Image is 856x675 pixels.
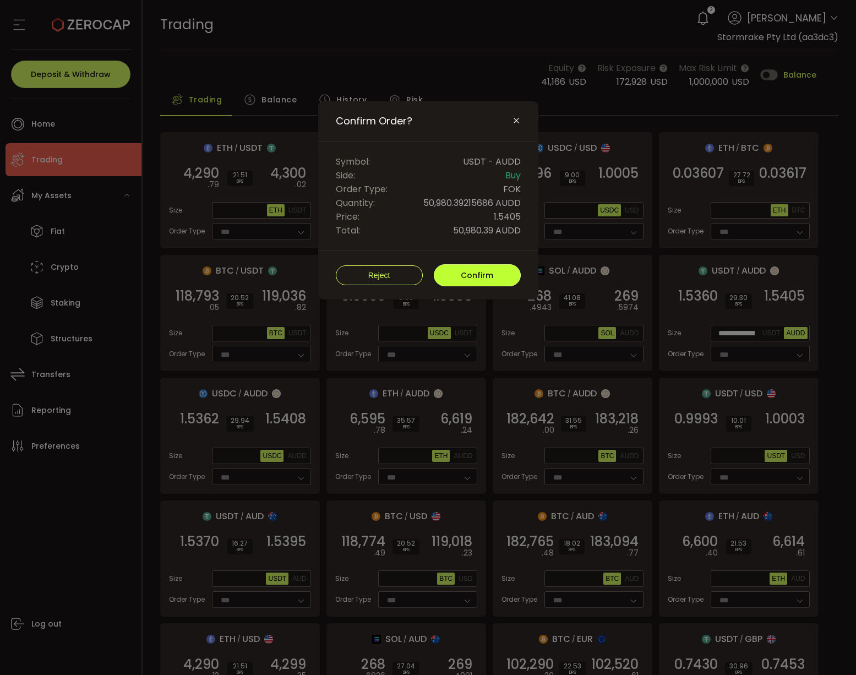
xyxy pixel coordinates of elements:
[336,210,359,224] span: Price:
[336,168,355,182] span: Side:
[434,264,521,286] button: Confirm
[463,155,521,168] span: USDT - AUDD
[423,196,521,210] span: 50,980.39215686 AUDD
[336,182,388,196] span: Order Type:
[505,168,521,182] span: Buy
[512,116,521,126] button: Close
[494,210,521,224] span: 1.5405
[503,182,521,196] span: FOK
[453,224,521,237] span: 50,980.39 AUDD
[336,115,412,128] span: Confirm Order?
[368,271,390,280] span: Reject
[336,196,375,210] span: Quantity:
[336,155,370,168] span: Symbol:
[725,556,856,675] iframe: Chat Widget
[461,270,493,281] span: Confirm
[336,265,423,285] button: Reject
[318,101,538,300] div: Confirm Order?
[336,224,360,237] span: Total:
